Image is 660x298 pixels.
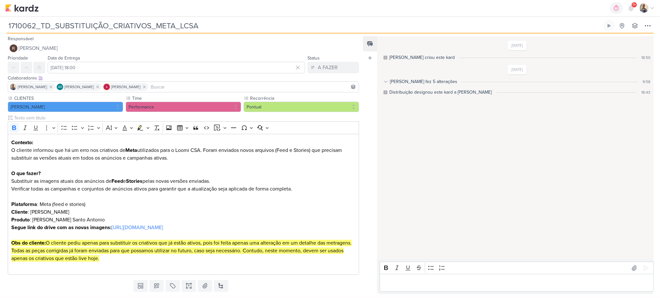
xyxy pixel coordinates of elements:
[318,64,338,71] div: A FAZER
[10,84,16,90] img: Iara Santos
[8,36,34,42] label: Responsável
[307,62,359,73] button: A FAZER
[11,240,352,262] mark: O cliente pediu apenas para substituir os criativos que já estão ativos, pois foi feita apenas um...
[8,121,359,134] div: Editor toolbar
[14,95,123,102] label: CLIENTES
[11,146,356,170] p: O cliente informou que há um erro nos criativos de utilizados para o Loomi CSA. Foram enviados no...
[11,209,28,215] strong: Cliente
[380,274,654,292] div: Editor editing area: main
[244,102,359,112] button: Pontual
[13,115,359,121] input: Texto sem título
[11,208,356,216] p: : [PERSON_NAME]
[383,90,387,94] div: Este log é visível à todos no kard
[8,42,359,54] button: [PERSON_NAME]
[633,2,636,7] span: 9+
[11,217,30,223] strong: Produto
[58,86,62,89] p: AG
[8,55,28,61] label: Prioridade
[11,139,33,146] strong: Contexto:
[111,84,141,90] span: [PERSON_NAME]
[383,56,387,60] div: Este log é visível à todos no kard
[48,55,80,61] label: Data de Entrega
[5,4,39,12] img: kardz.app
[131,95,241,102] label: Time
[6,20,602,32] input: Kard Sem Título
[643,79,650,85] div: 9:58
[641,55,650,61] div: 18:50
[11,170,41,177] strong: O que fazer?
[57,84,63,90] div: Aline Gimenez Graciano
[380,262,654,274] div: Editor toolbar
[607,23,612,28] div: Ligar relógio
[639,4,648,13] img: Iara Santos
[249,95,359,102] label: Recorrência
[112,224,163,231] a: [URL][DOMAIN_NAME]
[8,75,359,81] div: Colaboradores
[112,178,123,184] strong: Feed
[11,216,356,262] p: : [PERSON_NAME] Santo Antonio
[125,147,137,154] strong: Meta
[389,89,492,96] div: Distribuição designou este kard a Rafael
[11,177,356,208] p: Substituir as imagens atuais dos anúncios de e pelas novas versões enviadas. Verificar todas as c...
[390,78,457,85] div: [PERSON_NAME] fez 5 alterações
[641,89,650,95] div: 16:43
[11,240,46,246] strong: Obs do cliente:
[11,224,112,231] strong: Segue link do drive com as novas imagens:
[18,84,47,90] span: [PERSON_NAME]
[126,178,142,184] strong: Stories
[307,55,320,61] label: Status
[103,84,110,90] img: Alessandra Gomes
[8,134,359,275] div: Editor editing area: main
[48,62,305,73] input: Select a date
[19,44,58,52] span: [PERSON_NAME]
[11,201,37,208] strong: Plataforma
[150,83,357,91] input: Buscar
[126,102,241,112] button: Performance
[8,102,123,112] button: [PERSON_NAME]
[389,54,455,61] div: Aline criou este kard
[64,84,94,90] span: [PERSON_NAME]
[10,44,17,52] img: Rafael Dornelles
